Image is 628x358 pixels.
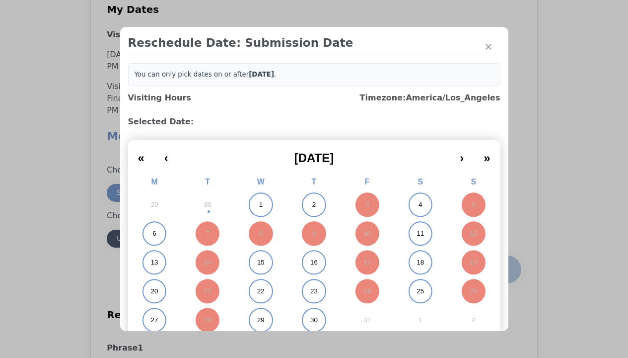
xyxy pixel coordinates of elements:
[365,200,369,209] abbr: October 3, 2025
[341,190,394,219] button: October 3, 2025
[151,178,157,186] abbr: Monday
[154,144,178,166] button: ‹
[447,190,500,219] button: October 5, 2025
[128,144,154,166] button: «
[394,219,447,248] button: October 11, 2025
[234,277,287,306] button: October 22, 2025
[472,200,475,209] abbr: October 5, 2025
[470,229,478,238] abbr: October 12, 2025
[310,258,318,267] abbr: October 16, 2025
[234,219,287,248] button: October 8, 2025
[128,277,181,306] button: October 20, 2025
[128,248,181,277] button: October 13, 2025
[257,178,265,186] abbr: Wednesday
[312,229,316,238] abbr: October 9, 2025
[470,258,478,267] abbr: October 19, 2025
[287,306,341,335] button: October 30, 2025
[181,190,234,219] button: September 30, 2025
[151,316,158,325] abbr: October 27, 2025
[394,306,447,335] button: November 1, 2025
[470,287,478,296] abbr: October 26, 2025
[417,229,424,238] abbr: October 11, 2025
[447,248,500,277] button: October 19, 2025
[151,258,158,267] abbr: October 13, 2025
[259,200,263,209] abbr: October 1, 2025
[341,306,394,335] button: October 31, 2025
[394,277,447,306] button: October 25, 2025
[151,287,158,296] abbr: October 20, 2025
[472,316,475,325] abbr: November 2, 2025
[128,63,500,86] div: You can only pick dates on or after .
[341,219,394,248] button: October 10, 2025
[418,178,423,186] abbr: Saturday
[417,287,424,296] abbr: October 25, 2025
[152,229,156,238] abbr: October 6, 2025
[394,190,447,219] button: October 4, 2025
[294,151,334,165] span: [DATE]
[310,287,318,296] abbr: October 23, 2025
[234,306,287,335] button: October 29, 2025
[259,229,263,238] abbr: October 8, 2025
[419,200,422,209] abbr: October 4, 2025
[287,248,341,277] button: October 16, 2025
[447,219,500,248] button: October 12, 2025
[287,277,341,306] button: October 23, 2025
[365,178,370,186] abbr: Friday
[447,306,500,335] button: November 2, 2025
[471,178,477,186] abbr: Sunday
[204,316,211,325] abbr: October 28, 2025
[287,219,341,248] button: October 9, 2025
[310,316,318,325] abbr: October 30, 2025
[312,200,316,209] abbr: October 2, 2025
[204,258,211,267] abbr: October 14, 2025
[257,287,265,296] abbr: October 22, 2025
[128,219,181,248] button: October 6, 2025
[205,178,210,186] abbr: Tuesday
[450,144,474,166] button: ›
[128,306,181,335] button: October 27, 2025
[312,178,317,186] abbr: Thursday
[234,248,287,277] button: October 15, 2025
[287,190,341,219] button: October 2, 2025
[360,92,500,104] h3: Timezone: America/Los_Angeles
[249,71,274,78] b: [DATE]
[181,306,234,335] button: October 28, 2025
[181,277,234,306] button: October 21, 2025
[419,316,422,325] abbr: November 1, 2025
[257,258,265,267] abbr: October 15, 2025
[474,144,500,166] button: »
[363,287,371,296] abbr: October 24, 2025
[128,190,181,219] button: September 29, 2025
[128,35,500,51] h2: Reschedule Date: Submission Date
[447,277,500,306] button: October 26, 2025
[394,248,447,277] button: October 18, 2025
[151,200,158,209] abbr: September 29, 2025
[128,116,500,128] h3: Selected Date:
[181,248,234,277] button: October 14, 2025
[341,248,394,277] button: October 17, 2025
[178,144,450,166] button: [DATE]
[341,277,394,306] button: October 24, 2025
[206,229,209,238] abbr: October 7, 2025
[363,258,371,267] abbr: October 17, 2025
[363,316,371,325] abbr: October 31, 2025
[363,229,371,238] abbr: October 10, 2025
[181,219,234,248] button: October 7, 2025
[204,200,211,209] abbr: September 30, 2025
[128,92,191,104] h3: Visiting Hours
[417,258,424,267] abbr: October 18, 2025
[234,190,287,219] button: October 1, 2025
[257,316,265,325] abbr: October 29, 2025
[204,287,211,296] abbr: October 21, 2025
